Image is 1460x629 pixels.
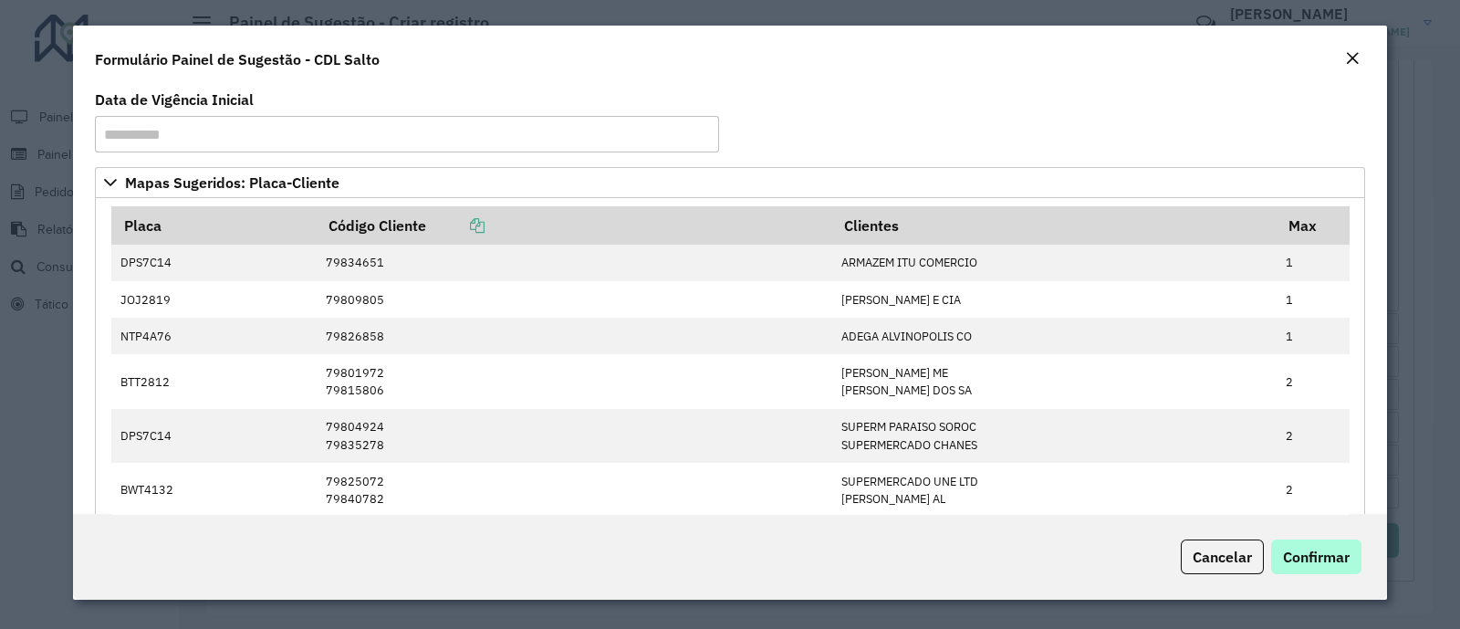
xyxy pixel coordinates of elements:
[1277,318,1350,354] td: 1
[1283,548,1350,566] span: Confirmar
[832,281,1277,318] td: [PERSON_NAME] E CIA
[111,206,317,245] th: Placa
[1277,463,1350,517] td: 2
[316,245,831,281] td: 79834651
[1345,51,1360,66] em: Fechar
[316,318,831,354] td: 79826858
[316,281,831,318] td: 79809805
[111,318,317,354] td: NTP4A76
[1193,548,1252,566] span: Cancelar
[832,409,1277,463] td: SUPERM PARAISO SOROC SUPERMERCADO CHANES
[1277,206,1350,245] th: Max
[1277,354,1350,408] td: 2
[111,245,317,281] td: DPS7C14
[111,354,317,408] td: BTT2812
[111,463,317,517] td: BWT4132
[95,48,380,70] h4: Formulário Painel de Sugestão - CDL Salto
[316,409,831,463] td: 79804924 79835278
[1277,245,1350,281] td: 1
[1340,47,1365,71] button: Close
[832,245,1277,281] td: ARMAZEM ITU COMERCIO
[832,206,1277,245] th: Clientes
[832,354,1277,408] td: [PERSON_NAME] ME [PERSON_NAME] DOS SA
[125,175,339,190] span: Mapas Sugeridos: Placa-Cliente
[1277,281,1350,318] td: 1
[1277,409,1350,463] td: 2
[111,281,317,318] td: JOJ2819
[316,463,831,517] td: 79825072 79840782
[111,409,317,463] td: DPS7C14
[1181,540,1264,574] button: Cancelar
[316,206,831,245] th: Código Cliente
[426,216,485,235] a: Copiar
[95,89,254,110] label: Data de Vigência Inicial
[832,318,1277,354] td: ADEGA ALVINOPOLIS CO
[316,354,831,408] td: 79801972 79815806
[1271,540,1361,574] button: Confirmar
[95,167,1365,198] a: Mapas Sugeridos: Placa-Cliente
[832,463,1277,517] td: SUPERMERCADO UNE LTD [PERSON_NAME] AL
